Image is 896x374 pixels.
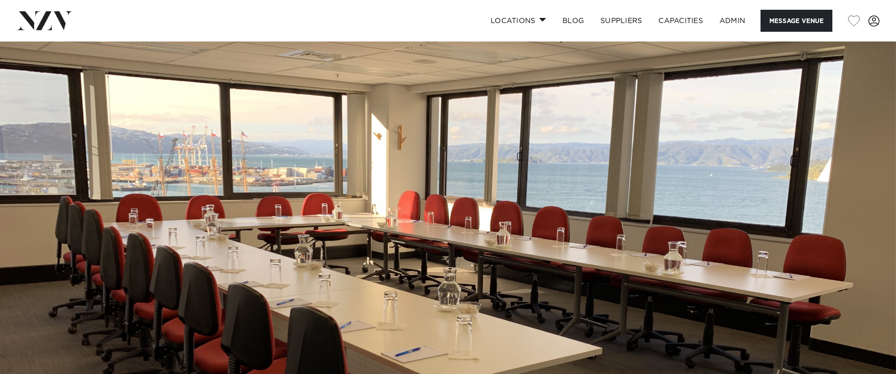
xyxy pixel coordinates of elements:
[16,11,72,30] img: nzv-logo.png
[650,10,711,32] a: Capacities
[482,10,554,32] a: Locations
[711,10,753,32] a: ADMIN
[554,10,592,32] a: BLOG
[761,10,832,32] button: Message Venue
[592,10,650,32] a: SUPPLIERS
